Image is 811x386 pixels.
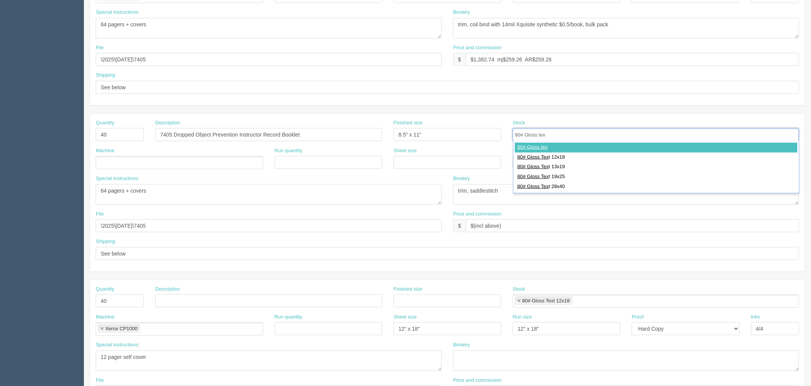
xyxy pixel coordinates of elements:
[518,183,549,189] span: 80# Gloss Tex
[515,162,798,172] div: t 13x19
[518,164,549,169] span: 80# Gloss Tex
[515,182,798,192] div: t 28x40
[515,153,798,162] div: t 12x18
[515,172,798,182] div: t 19x25
[518,174,549,179] span: 80# Gloss Tex
[518,154,549,160] span: 80# Gloss Tex
[518,144,548,150] span: 80# Gloss tex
